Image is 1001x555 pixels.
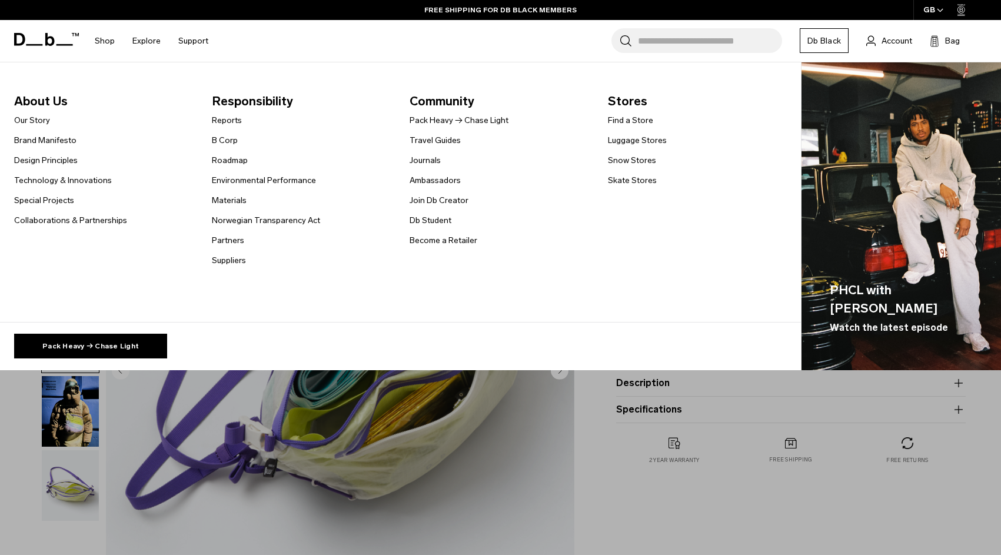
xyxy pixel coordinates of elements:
a: Special Projects [14,194,74,207]
a: Environmental Performance [212,174,316,187]
a: Find a Store [608,114,653,127]
span: About Us [14,92,193,111]
a: Partners [212,234,244,247]
a: B Corp [212,134,238,147]
a: Join Db Creator [410,194,468,207]
a: Luggage Stores [608,134,667,147]
span: Account [882,35,912,47]
a: Account [866,34,912,48]
a: Support [178,20,208,62]
a: Snow Stores [608,154,656,167]
a: Roadmap [212,154,248,167]
img: Db [802,62,1001,370]
button: Bag [930,34,960,48]
a: Skate Stores [608,174,657,187]
a: FREE SHIPPING FOR DB BLACK MEMBERS [424,5,577,15]
a: Journals [410,154,441,167]
span: Stores [608,92,787,111]
a: Our Story [14,114,50,127]
a: Brand Manifesto [14,134,77,147]
a: Pack Heavy → Chase Light [410,114,508,127]
a: Materials [212,194,247,207]
span: Watch the latest episode [830,321,948,335]
a: Db Student [410,214,451,227]
span: Bag [945,35,960,47]
a: Db Black [800,28,849,53]
a: PHCL with [PERSON_NAME] Watch the latest episode Db [802,62,1001,370]
a: Norwegian Transparency Act [212,214,320,227]
nav: Main Navigation [86,20,217,62]
a: Pack Heavy → Chase Light [14,334,167,358]
a: Reports [212,114,242,127]
a: Suppliers [212,254,246,267]
a: Technology & Innovations [14,174,112,187]
span: Community [410,92,588,111]
span: Responsibility [212,92,391,111]
a: Explore [132,20,161,62]
a: Become a Retailer [410,234,477,247]
a: Design Principles [14,154,78,167]
a: Collaborations & Partnerships [14,214,127,227]
span: PHCL with [PERSON_NAME] [830,281,973,318]
a: Ambassadors [410,174,461,187]
a: Travel Guides [410,134,461,147]
a: Shop [95,20,115,62]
